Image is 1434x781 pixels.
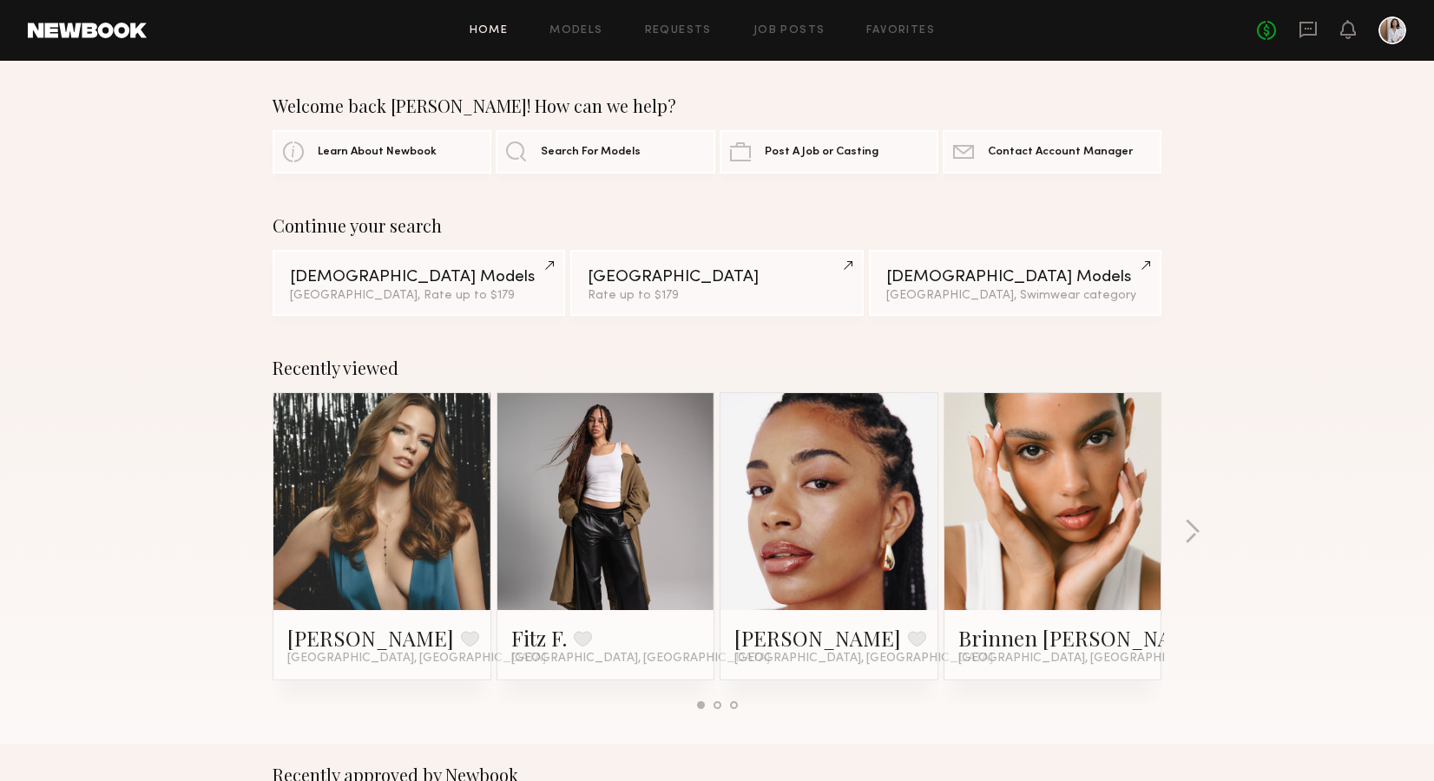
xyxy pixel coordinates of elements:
[886,290,1144,302] div: [GEOGRAPHIC_DATA], Swimwear category
[866,25,935,36] a: Favorites
[886,269,1144,285] div: [DEMOGRAPHIC_DATA] Models
[988,147,1133,158] span: Contact Account Manager
[958,624,1209,652] a: Brinnen [PERSON_NAME]
[765,147,878,158] span: Post A Job or Casting
[734,624,901,652] a: [PERSON_NAME]
[869,250,1161,316] a: [DEMOGRAPHIC_DATA] Models[GEOGRAPHIC_DATA], Swimwear category
[287,624,454,652] a: [PERSON_NAME]
[273,358,1161,378] div: Recently viewed
[496,130,714,174] a: Search For Models
[753,25,826,36] a: Job Posts
[273,215,1161,236] div: Continue your search
[720,130,938,174] a: Post A Job or Casting
[287,652,546,666] span: [GEOGRAPHIC_DATA], [GEOGRAPHIC_DATA]
[645,25,712,36] a: Requests
[958,652,1217,666] span: [GEOGRAPHIC_DATA], [GEOGRAPHIC_DATA]
[290,290,548,302] div: [GEOGRAPHIC_DATA], Rate up to $179
[541,147,641,158] span: Search For Models
[588,269,845,285] div: [GEOGRAPHIC_DATA]
[318,147,437,158] span: Learn About Newbook
[273,95,1161,116] div: Welcome back [PERSON_NAME]! How can we help?
[570,250,863,316] a: [GEOGRAPHIC_DATA]Rate up to $179
[511,624,567,652] a: Fitz F.
[549,25,602,36] a: Models
[734,652,993,666] span: [GEOGRAPHIC_DATA], [GEOGRAPHIC_DATA]
[943,130,1161,174] a: Contact Account Manager
[588,290,845,302] div: Rate up to $179
[511,652,770,666] span: [GEOGRAPHIC_DATA], [GEOGRAPHIC_DATA]
[470,25,509,36] a: Home
[273,130,491,174] a: Learn About Newbook
[273,250,565,316] a: [DEMOGRAPHIC_DATA] Models[GEOGRAPHIC_DATA], Rate up to $179
[290,269,548,285] div: [DEMOGRAPHIC_DATA] Models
